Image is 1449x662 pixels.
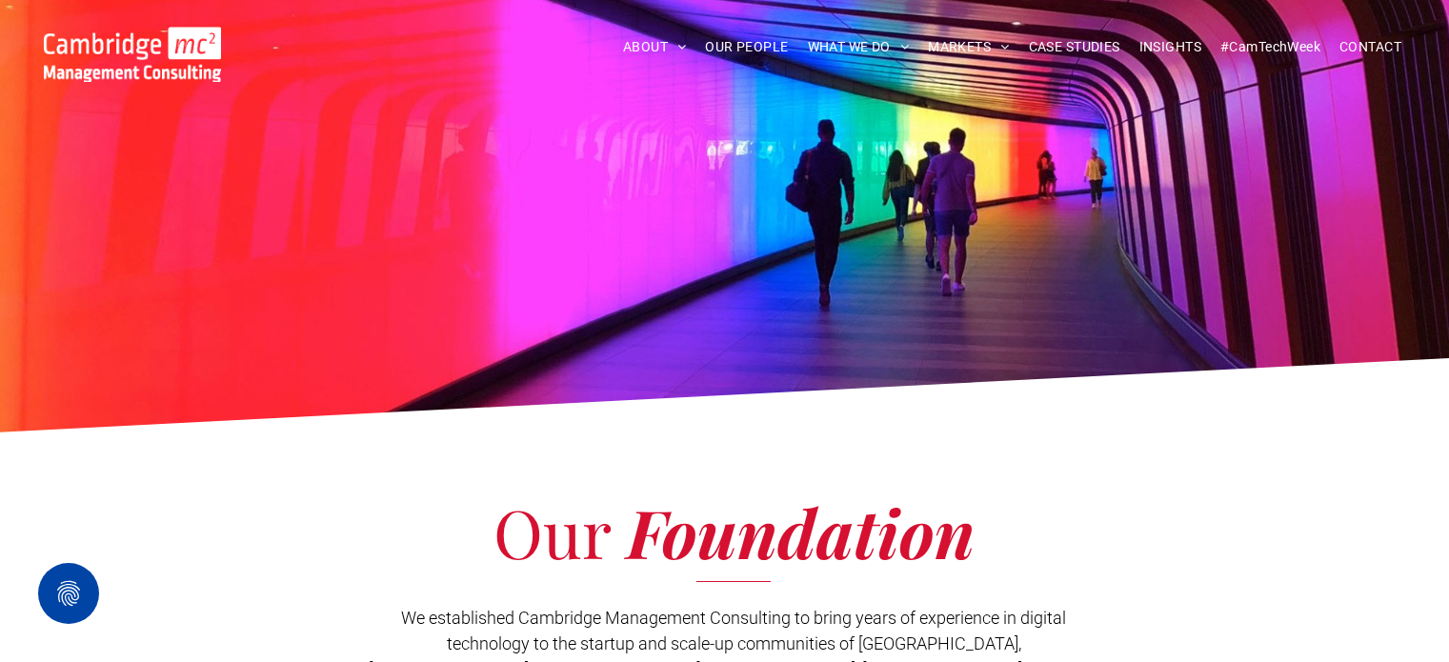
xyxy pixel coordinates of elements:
a: WHAT WE DO [798,32,919,62]
a: OUR PEOPLE [695,32,797,62]
a: INSIGHTS [1130,32,1211,62]
span: Our [493,487,611,576]
a: CASE STUDIES [1019,32,1130,62]
a: CONTACT [1330,32,1411,62]
a: MARKETS [918,32,1018,62]
img: Cambridge MC Logo [44,27,221,82]
a: ABOUT [614,32,696,62]
a: #CamTechWeek [1211,32,1330,62]
span: Foundation [627,487,975,576]
a: Your Business Transformed | Cambridge Management Consulting [44,30,221,50]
